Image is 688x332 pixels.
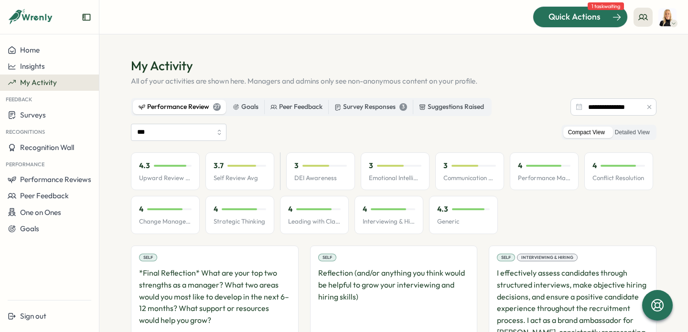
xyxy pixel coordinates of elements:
span: Insights [20,62,45,71]
p: 4.3 [139,161,150,171]
p: 3.7 [214,161,224,171]
div: Peer Feedback [270,102,322,112]
button: Expand sidebar [82,12,91,22]
div: 27 [213,103,221,111]
p: All of your activities are shown here. Managers and admins only see non-anonymous content on your... [131,76,656,86]
p: 4.3 [437,204,448,214]
span: My Activity [20,78,57,87]
p: Leading with Clarity & Confidence [288,217,341,226]
p: 4 [288,204,292,214]
span: One on Ones [20,208,61,217]
p: Self Review Avg [214,174,266,182]
div: Interviewing & Hiring [517,254,578,261]
div: Self [497,254,515,261]
p: 4 [139,204,143,214]
p: 3 [294,161,299,171]
span: Quick Actions [548,11,601,23]
span: Surveys [20,110,46,119]
div: 3 [399,103,407,111]
p: 4 [214,204,218,214]
img: Hannah Dickens [658,8,677,26]
p: Change Management [139,217,192,226]
span: Peer Feedback [20,191,69,200]
p: Communication Skills [443,174,496,182]
span: Performance Reviews [20,175,91,184]
span: Goals [20,224,39,233]
p: Emotional Intelligence [369,174,421,182]
span: 1 task waiting [588,2,624,10]
p: 3 [443,161,448,171]
div: Survey Responses [334,102,407,112]
p: Interviewing & Hiring [363,217,415,226]
p: 4 [592,161,597,171]
label: Detailed View [610,127,655,139]
span: Sign out [20,311,46,321]
button: Quick Actions [533,6,628,27]
p: DEI Awareness [294,174,347,182]
label: Compact View [563,127,610,139]
p: 4 [518,161,522,171]
h1: My Activity [131,57,656,74]
div: Self [139,254,157,261]
p: 4 [363,204,367,214]
div: Performance Review [139,102,221,112]
p: Conflict Resolution [592,174,645,182]
div: Suggestions Raised [419,102,484,112]
p: 3 [369,161,373,171]
div: Self [318,254,336,261]
span: Home [20,45,40,54]
div: Goals [233,102,258,112]
span: Recognition Wall [20,143,74,152]
p: Performance Management [518,174,570,182]
p: Strategic Thinking [214,217,266,226]
p: Upward Review Avg [139,174,192,182]
p: Generic [437,217,490,226]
